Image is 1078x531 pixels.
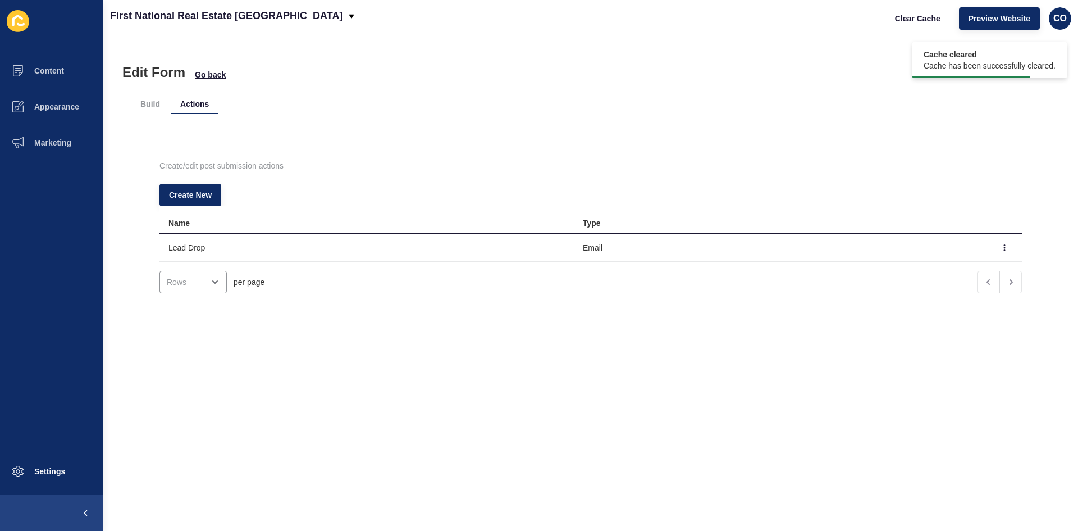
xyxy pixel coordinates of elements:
span: Clear Cache [895,13,940,24]
div: Type [583,217,601,229]
p: First National Real Estate [GEOGRAPHIC_DATA] [110,2,342,30]
h1: Edit Form [122,65,185,80]
span: Cache cleared [924,49,1056,60]
li: Build [131,94,169,114]
span: CO [1053,13,1067,24]
span: Go back [195,69,226,80]
button: Preview Website [959,7,1040,30]
span: Cache has been successfully cleared. [924,60,1056,71]
button: Go back [194,69,226,80]
button: Create New [159,184,221,206]
span: Preview Website [969,13,1030,24]
span: Create New [169,189,212,201]
li: Actions [171,94,218,114]
td: Lead Drop [159,234,574,262]
button: Clear Cache [885,7,950,30]
div: open menu [159,271,227,293]
div: Name [168,217,190,229]
span: per page [234,276,264,288]
td: Email [574,234,988,262]
p: Create/edit post submission actions [159,153,1022,178]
